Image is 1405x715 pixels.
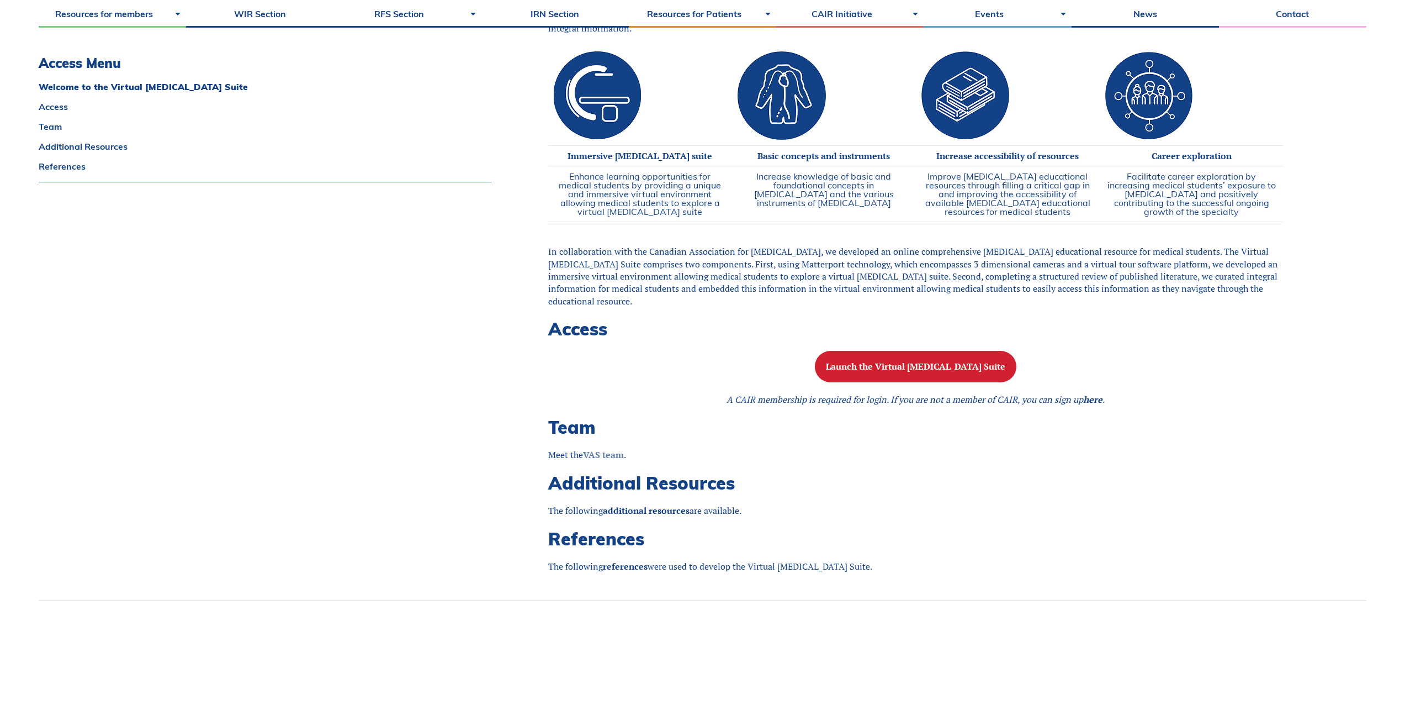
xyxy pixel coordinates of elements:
[548,166,732,222] td: Enhance learning opportunities for medical students by providing a unique and immersive virtual e...
[1100,166,1284,222] td: Facilitate career exploration by increasing medical students’ exposure to [MEDICAL_DATA] and posi...
[916,166,1100,222] td: Improve [MEDICAL_DATA] educational resources through filling a critical gap in and improving the ...
[39,55,492,71] h3: Access Menu
[603,560,648,572] a: references
[727,393,1105,406] em: A CAIR membership is required for login. If you are not a member of CAIR, you can sign up .
[548,318,1284,339] h2: Access
[603,504,690,517] a: additional resources
[548,560,1284,572] p: The following were used to develop the Virtual [MEDICAL_DATA] Suite.
[1083,393,1102,406] a: here
[583,449,624,461] a: VAS team
[826,360,1005,372] b: Launch the Virtual [MEDICAL_DATA] Suite
[815,351,1016,382] button: Launch the Virtual [MEDICAL_DATA] Suite
[39,122,492,131] a: Team
[39,142,492,151] a: Additional Resources
[1152,150,1232,162] strong: Career exploration
[936,150,1079,162] strong: Increase accessibility of resources
[39,82,492,91] a: Welcome to the Virtual [MEDICAL_DATA] Suite
[39,162,492,171] a: References
[815,360,1016,372] a: Launch the Virtual [MEDICAL_DATA] Suite
[548,504,1284,517] p: The following are available.
[39,102,492,111] a: Access
[548,245,1284,307] p: In collaboration with the Canadian Association for [MEDICAL_DATA], we developed an online compreh...
[548,528,1284,549] h2: References
[548,472,1284,493] h2: Additional Resources
[568,150,712,162] strong: Immersive [MEDICAL_DATA] suite
[732,166,916,222] td: Increase knowledge of basic and foundational concepts in [MEDICAL_DATA] and the various instrumen...
[548,416,596,438] span: Team
[757,150,890,162] strong: Basic concepts and instruments
[548,449,1284,461] p: Meet the .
